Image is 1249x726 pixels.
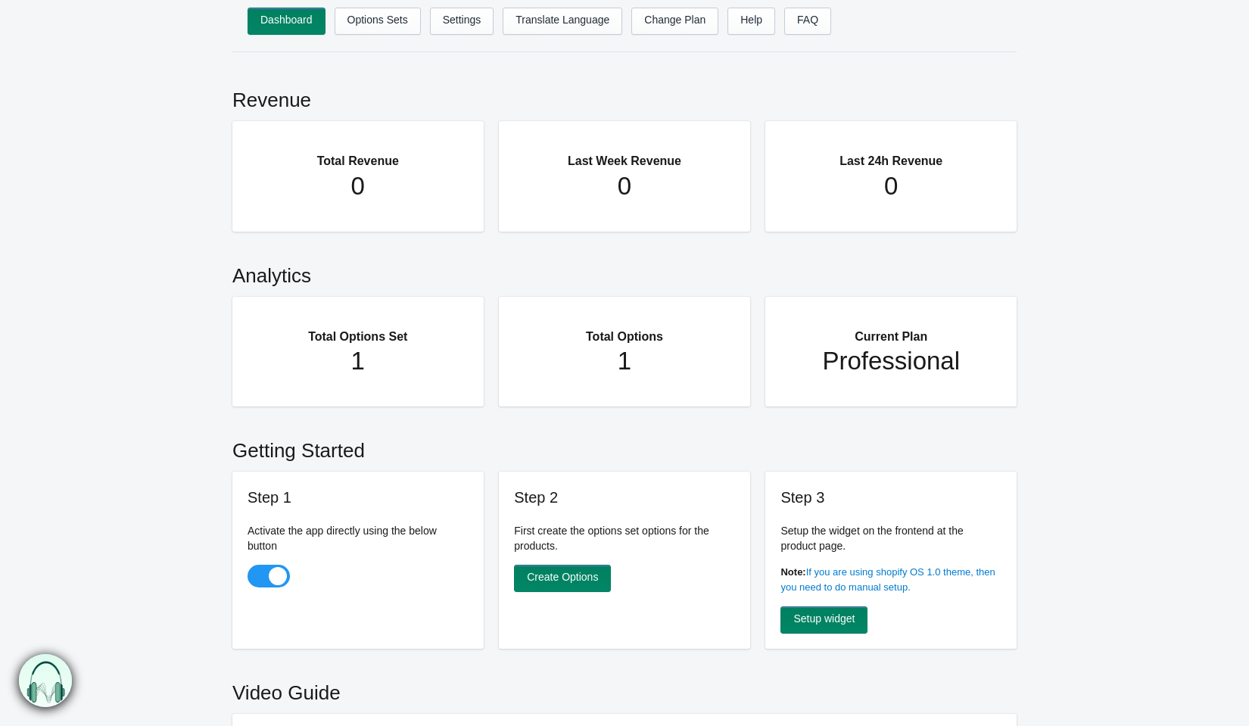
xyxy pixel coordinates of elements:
[727,8,775,35] a: Help
[263,136,453,171] h2: Total Revenue
[529,136,720,171] h2: Last Week Revenue
[780,566,995,593] a: If you are using shopify OS 1.0 theme, then you need to do manual setup.
[232,422,1017,472] h2: Getting Started
[248,523,469,553] p: Activate the app directly using the below button
[780,487,1001,508] h3: Step 3
[780,566,805,578] b: Note:
[529,346,720,376] h1: 1
[796,312,986,347] h2: Current Plan
[263,171,453,201] h1: 0
[784,8,831,35] a: FAQ
[514,487,735,508] h3: Step 2
[263,346,453,376] h1: 1
[335,8,421,35] a: Options Sets
[263,312,453,347] h2: Total Options Set
[796,171,986,201] h1: 0
[514,565,611,592] a: Create Options
[248,8,325,35] a: Dashboard
[780,606,867,634] a: Setup widget
[796,346,986,376] h1: Professional
[248,487,469,508] h3: Step 1
[529,171,720,201] h1: 0
[232,247,1017,297] h2: Analytics
[514,523,735,553] p: First create the options set options for the products.
[780,523,1001,553] p: Setup the widget on the frontend at the product page.
[232,664,1017,714] h2: Video Guide
[19,654,72,707] img: bxm.png
[529,312,720,347] h2: Total Options
[232,71,1017,121] h2: Revenue
[796,136,986,171] h2: Last 24h Revenue
[503,8,622,35] a: Translate Language
[631,8,718,35] a: Change Plan
[430,8,494,35] a: Settings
